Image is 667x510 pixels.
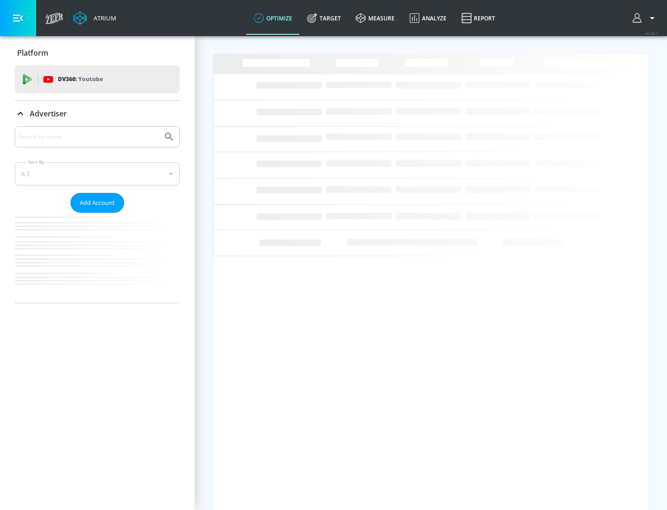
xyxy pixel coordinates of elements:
div: Platform [15,40,180,66]
div: Advertiser [15,126,180,303]
span: Add Account [80,198,115,208]
nav: list of Advertiser [15,213,180,303]
label: Sort By [26,159,46,165]
input: Search by name [19,131,159,143]
p: Youtube [78,74,103,84]
a: Analyze [402,1,454,35]
a: Atrium [73,11,116,25]
a: Target [300,1,348,35]
a: measure [348,1,402,35]
span: v 4.28.0 [645,31,658,36]
p: DV360: [58,74,103,84]
a: Report [454,1,503,35]
div: Atrium [90,14,116,22]
div: A-Z [15,162,180,185]
button: Add Account [70,193,124,213]
p: Platform [17,48,48,58]
a: optimize [246,1,300,35]
div: Advertiser [15,101,180,127]
div: DV360: Youtube [15,65,180,93]
p: Advertiser [30,108,67,119]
